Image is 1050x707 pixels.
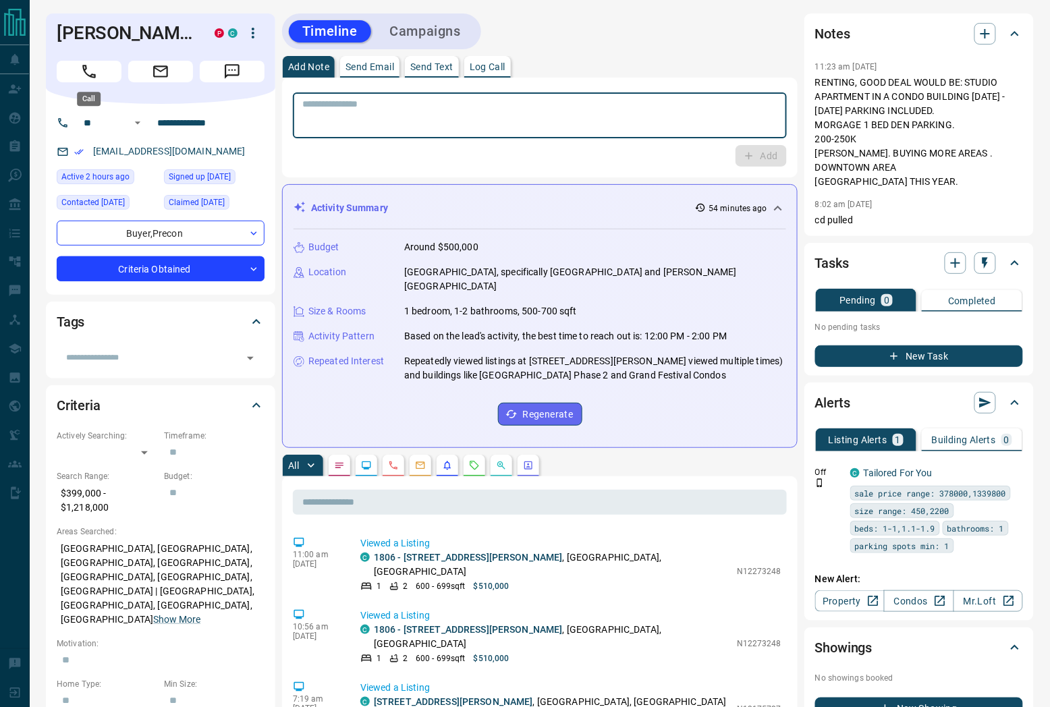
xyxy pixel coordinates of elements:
p: Log Call [470,62,505,72]
div: Alerts [815,387,1023,419]
div: Activity Summary54 minutes ago [294,196,786,221]
div: Notes [815,18,1023,50]
p: [GEOGRAPHIC_DATA], [GEOGRAPHIC_DATA], [GEOGRAPHIC_DATA], [GEOGRAPHIC_DATA], [GEOGRAPHIC_DATA], [G... [57,538,265,631]
span: sale price range: 378000,1339800 [855,486,1006,500]
p: [GEOGRAPHIC_DATA], specifically [GEOGRAPHIC_DATA] and [PERSON_NAME][GEOGRAPHIC_DATA] [404,265,786,293]
button: New Task [815,345,1023,367]
a: Mr.Loft [954,590,1023,612]
h1: [PERSON_NAME] [57,22,194,44]
div: Tue Jun 24 2025 [57,195,157,214]
div: Buyer , Precon [57,221,265,246]
span: Email [128,61,193,82]
p: 0 [1004,435,1010,445]
p: 11:00 am [293,550,340,559]
p: Off [815,466,842,478]
p: Viewed a Listing [360,681,781,695]
a: 1806 - [STREET_ADDRESS][PERSON_NAME] [374,552,563,563]
p: Actively Searching: [57,430,157,442]
svg: Opportunities [496,460,507,471]
p: Around $500,000 [404,240,478,254]
span: beds: 1-1,1.1-1.9 [855,521,935,535]
span: parking spots min: 1 [855,539,949,553]
p: [DATE] [293,559,340,569]
div: Criteria [57,389,265,422]
p: 0 [884,295,889,305]
div: property.ca [215,28,224,38]
h2: Tags [57,311,84,333]
div: condos.ca [360,553,370,562]
a: [STREET_ADDRESS][PERSON_NAME] [374,696,533,707]
p: 1 [377,580,381,592]
p: Search Range: [57,470,157,482]
p: cd pulled [815,213,1023,227]
span: Claimed [DATE] [169,196,225,209]
p: Pending [839,295,876,305]
h2: Alerts [815,392,850,414]
p: Listing Alerts [829,435,887,445]
p: New Alert: [815,572,1023,586]
div: condos.ca [360,697,370,706]
div: Showings [815,631,1023,664]
button: Show More [153,613,200,627]
p: Home Type: [57,678,157,690]
p: 54 minutes ago [709,202,767,215]
span: size range: 450,2200 [855,504,949,517]
p: Add Note [288,62,329,72]
a: 1806 - [STREET_ADDRESS][PERSON_NAME] [374,624,563,635]
p: , [GEOGRAPHIC_DATA], [GEOGRAPHIC_DATA] [374,550,730,579]
p: , [GEOGRAPHIC_DATA], [GEOGRAPHIC_DATA] [374,623,730,651]
p: 11:23 am [DATE] [815,62,877,72]
p: 2 [403,580,408,592]
button: Open [241,349,260,368]
p: Activity Summary [311,201,388,215]
p: 2 [403,652,408,664]
svg: Notes [334,460,345,471]
p: 8:02 am [DATE] [815,200,873,209]
span: Call [57,61,121,82]
p: 10:56 am [293,622,340,631]
p: $510,000 [474,652,509,664]
p: $510,000 [474,580,509,592]
h2: Showings [815,637,873,658]
p: 1 [377,652,381,664]
p: Location [308,265,346,279]
svg: Calls [388,460,399,471]
p: No pending tasks [815,317,1023,337]
p: 7:19 am [293,694,340,704]
p: All [288,461,299,470]
p: 1 bedroom, 1-2 bathrooms, 500-700 sqft [404,304,577,318]
p: Timeframe: [164,430,265,442]
p: Repeatedly viewed listings at [STREET_ADDRESS][PERSON_NAME] viewed multiple times) and buildings ... [404,354,786,383]
p: $399,000 - $1,218,000 [57,482,157,519]
button: Campaigns [377,20,474,43]
p: N12273248 [737,638,781,650]
button: Open [130,115,146,131]
p: Building Alerts [932,435,996,445]
div: Criteria Obtained [57,256,265,281]
div: Tasks [815,247,1023,279]
span: Signed up [DATE] [169,170,231,183]
p: No showings booked [815,672,1023,684]
p: Motivation: [57,638,265,650]
p: 1 [895,435,901,445]
span: Contacted [DATE] [61,196,125,209]
p: 600 - 699 sqft [416,580,465,592]
p: 600 - 699 sqft [416,652,465,664]
svg: Email Verified [74,147,84,157]
svg: Push Notification Only [815,478,825,488]
p: Min Size: [164,678,265,690]
p: Areas Searched: [57,526,265,538]
a: Tailored For You [864,468,933,478]
svg: Agent Actions [523,460,534,471]
a: Property [815,590,885,612]
div: condos.ca [360,625,370,634]
p: Send Text [410,62,453,72]
div: Mon Jun 23 2025 [164,169,265,188]
div: condos.ca [228,28,238,38]
p: Repeated Interest [308,354,384,368]
p: [DATE] [293,631,340,641]
div: Mon Jun 23 2025 [164,195,265,214]
a: Condos [884,590,954,612]
span: Message [200,61,265,82]
span: bathrooms: 1 [947,521,1004,535]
